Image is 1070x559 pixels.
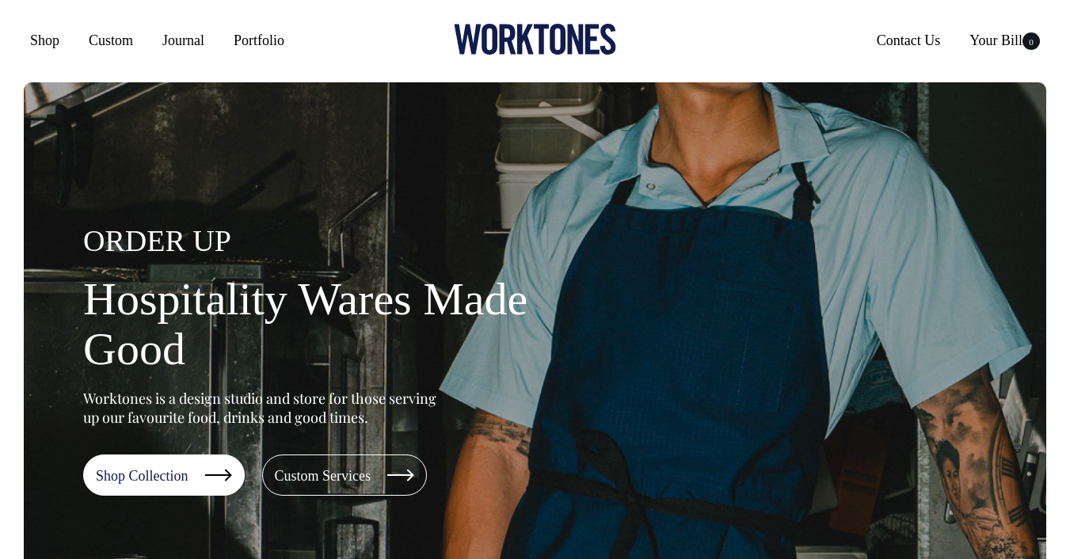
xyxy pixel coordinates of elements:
a: Contact Us [870,26,947,55]
a: Shop Collection [83,454,245,496]
h1: Hospitality Wares Made Good [83,274,590,375]
p: Worktones is a design studio and store for those serving up our favourite food, drinks and good t... [83,389,444,427]
span: 0 [1022,32,1040,50]
a: Custom [82,26,139,55]
a: Custom Services [262,454,428,496]
a: Your Bill0 [963,26,1046,55]
h4: ORDER UP [83,225,590,258]
a: Shop [24,26,66,55]
a: Portfolio [227,26,291,55]
a: Journal [156,26,211,55]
